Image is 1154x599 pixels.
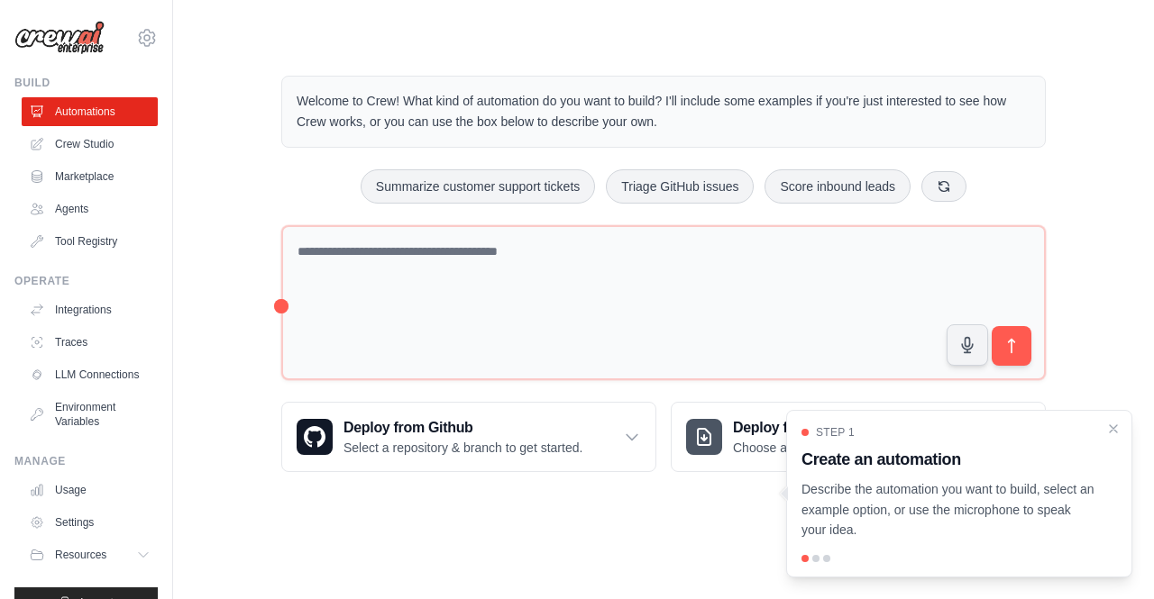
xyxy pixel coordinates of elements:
a: Traces [22,328,158,357]
span: Resources [55,548,106,562]
img: Logo [14,21,105,55]
button: Resources [22,540,158,569]
div: Build [14,76,158,90]
button: Summarize customer support tickets [361,169,595,204]
div: Operate [14,274,158,288]
button: Score inbound leads [765,169,911,204]
h3: Create an automation [801,447,1095,472]
a: Marketplace [22,162,158,191]
p: Select a repository & branch to get started. [343,439,582,457]
div: Manage [14,454,158,468]
a: Agents [22,195,158,223]
a: LLM Connections [22,360,158,389]
p: Choose a zip file to upload. [733,439,885,457]
button: Close walkthrough [1106,422,1121,436]
h3: Deploy from zip file [733,417,885,439]
a: Crew Studio [22,130,158,159]
h3: Deploy from Github [343,417,582,439]
a: Tool Registry [22,227,158,256]
button: Triage GitHub issues [606,169,754,204]
a: Automations [22,97,158,126]
span: Step 1 [816,425,855,440]
p: Welcome to Crew! What kind of automation do you want to build? I'll include some examples if you'... [297,91,1030,132]
a: Usage [22,476,158,504]
a: Environment Variables [22,393,158,436]
p: Describe the automation you want to build, select an example option, or use the microphone to spe... [801,479,1095,540]
a: Settings [22,508,158,537]
a: Integrations [22,295,158,324]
